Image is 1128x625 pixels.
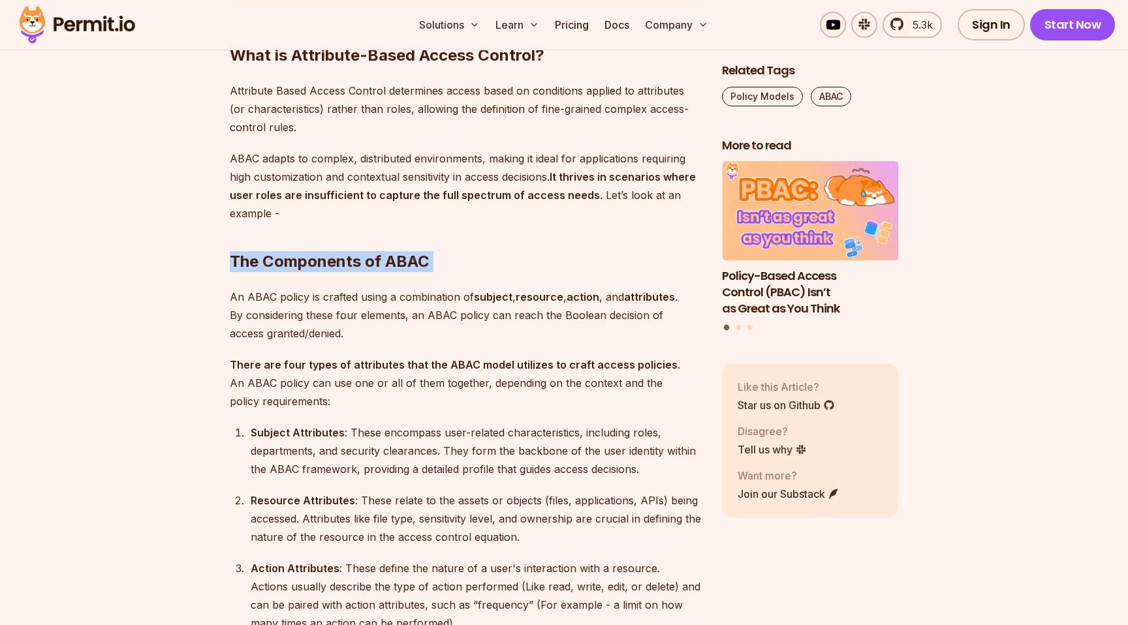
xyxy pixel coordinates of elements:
[230,149,701,222] p: ABAC adapts to complex, distributed environments, making it ideal for applications requiring high...
[724,325,730,331] button: Go to slide 1
[722,162,898,333] div: Posts
[251,426,345,439] strong: Subject Attributes
[230,199,701,272] h2: The Components of ABAC
[640,12,713,38] button: Company
[13,3,141,47] img: Permit logo
[474,290,512,303] strong: subject
[230,46,544,65] strong: What is Attribute-Based Access Control?
[567,290,599,303] strong: action
[230,356,701,410] p: . An ABAC policy can use one or all of them together, depending on the context and the policy req...
[722,162,898,261] img: Policy-Based Access Control (PBAC) Isn’t as Great as You Think
[738,486,839,502] a: Join our Substack
[516,290,563,303] strong: resource
[599,12,634,38] a: Docs
[722,63,898,79] h2: Related Tags
[230,288,701,343] p: An ABAC policy is crafted using a combination of , , , and . By considering these four elements, ...
[414,12,485,38] button: Solutions
[251,491,701,546] div: : These relate to the assets or objects (files, applications, APIs) being accessed. Attributes li...
[747,325,753,330] button: Go to slide 3
[738,397,835,413] a: Star us on Github
[230,358,678,371] strong: There are four types of attributes that the ABAC model utilizes to craft access policies
[722,162,898,317] a: Policy-Based Access Control (PBAC) Isn’t as Great as You ThinkPolicy-Based Access Control (PBAC) ...
[958,9,1025,40] a: Sign In
[230,170,696,202] strong: It thrives in scenarios where user roles are insufficient to capture the full spectrum of access ...
[722,162,898,317] li: 1 of 3
[722,138,898,154] h2: More to read
[251,494,355,507] strong: Resource Attributes
[722,87,803,106] a: Policy Models
[811,87,851,106] a: ABAC
[624,290,675,303] strong: attributes
[1030,9,1116,40] a: Start Now
[550,12,594,38] a: Pricing
[738,379,835,395] p: Like this Article?
[905,17,933,33] span: 5.3k
[738,442,807,457] a: Tell us why
[883,12,942,38] a: 5.3k
[230,82,701,136] p: Attribute Based Access Control determines access based on conditions applied to attributes (or ch...
[251,423,701,478] div: : These encompass user-related characteristics, including roles, departments, and security cleara...
[722,268,898,316] h3: Policy-Based Access Control (PBAC) Isn’t as Great as You Think
[738,423,807,439] p: Disagree?
[738,468,839,483] p: Want more?
[736,325,741,330] button: Go to slide 2
[251,562,339,575] strong: Action Attributes
[490,12,544,38] button: Learn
